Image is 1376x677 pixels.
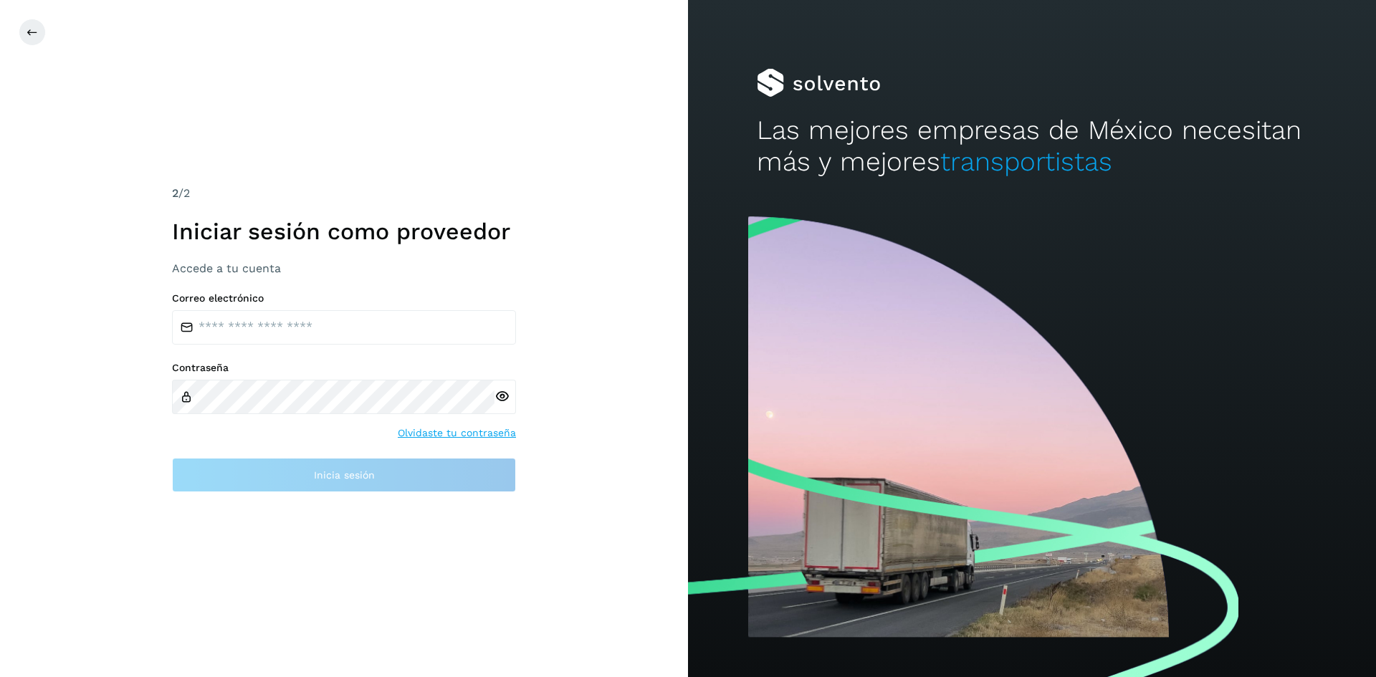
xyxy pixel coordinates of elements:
[314,470,375,480] span: Inicia sesión
[172,458,516,492] button: Inicia sesión
[172,292,516,304] label: Correo electrónico
[172,185,516,202] div: /2
[172,362,516,374] label: Contraseña
[940,146,1112,177] span: transportistas
[172,261,516,275] h3: Accede a tu cuenta
[172,186,178,200] span: 2
[398,426,516,441] a: Olvidaste tu contraseña
[172,218,516,245] h1: Iniciar sesión como proveedor
[757,115,1307,178] h2: Las mejores empresas de México necesitan más y mejores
